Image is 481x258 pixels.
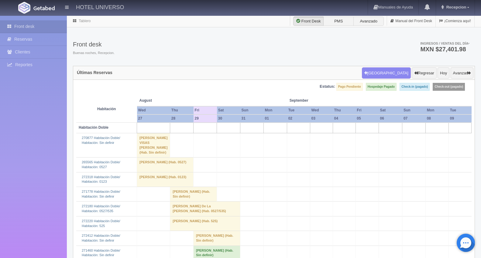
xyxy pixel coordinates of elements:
[420,46,469,52] h3: MXN $27,401.98
[137,158,194,172] td: [PERSON_NAME] (Hab. 0527)
[137,106,170,114] th: Wed
[449,106,472,114] th: Tue
[379,106,402,114] th: Sat
[323,17,354,26] label: PMS
[438,67,449,79] button: Hoy
[79,125,108,130] b: Habitación Doble
[333,114,356,123] th: 04
[336,83,363,91] label: Pago Pendiente
[82,204,120,213] a: 272180 Habitación Doble/Habitación: 0527/535
[402,106,426,114] th: Sun
[333,106,356,114] th: Thu
[194,114,217,123] th: 29
[82,190,120,198] a: 271778 Habitación Doble/Habitación: Sin definir
[426,106,449,114] th: Mon
[240,106,264,114] th: Sun
[287,114,310,123] th: 02
[353,17,384,26] label: Avanzado
[194,231,240,246] td: [PERSON_NAME] (Hab. Sin definir)
[412,67,436,79] button: Regresar
[217,106,240,114] th: Sat
[73,41,115,48] h3: Front desk
[170,187,217,202] td: [PERSON_NAME] (Hab. Sin definir)
[240,114,264,123] th: 31
[426,114,449,123] th: 08
[97,107,116,111] strong: Habitación
[310,114,333,123] th: 03
[402,114,426,123] th: 07
[137,114,170,123] th: 27
[82,249,120,257] a: 271460 Habitación Doble/Habitación: Sin definir
[139,98,191,103] span: August
[356,106,379,114] th: Fri
[290,98,331,103] span: September
[400,83,430,91] label: Check-in (pagado)
[170,106,194,114] th: Thu
[293,17,324,26] label: Front Desk
[433,83,465,91] label: Check-out (pagado)
[194,106,217,114] th: Fri
[82,175,120,184] a: 272318 Habitación Doble/Habitación: 0123
[449,114,472,123] th: 09
[82,219,120,228] a: 272220 Habitación Doble/Habitación: 525
[366,83,397,91] label: Hospedaje Pagado
[287,106,310,114] th: Tue
[82,160,120,169] a: 265565 Habitación Doble/Habitación: 0527
[320,84,335,90] label: Estatus:
[137,172,194,187] td: [PERSON_NAME] (Hab. 0123)
[33,6,55,10] img: Getabed
[73,51,115,56] span: Buenas noches, Recepcion.
[362,67,411,79] button: [GEOGRAPHIC_DATA]
[170,202,240,216] td: [PERSON_NAME] De La [PERSON_NAME] (Hab. 0527/535)
[356,114,379,123] th: 05
[264,106,287,114] th: Mon
[264,114,287,123] th: 01
[170,216,240,231] td: [PERSON_NAME] (Hab. 525)
[451,67,473,79] button: Avanzar
[445,5,466,9] span: Recepcion
[82,136,120,144] a: 270877 Habitación Doble/Habitación: Sin definir
[379,114,402,123] th: 06
[82,234,120,242] a: 272412 Habitación Doble/Habitación: Sin definir
[18,2,30,14] img: Getabed
[76,3,124,11] h4: HOTEL UNIVERSO
[420,42,469,45] span: Ingresos / Ventas del día
[217,114,240,123] th: 30
[436,15,474,27] a: ¡Comienza aquí!
[170,114,194,123] th: 28
[387,15,435,27] a: Manual del Front Desk
[137,133,170,158] td: [PERSON_NAME] VISAS [PERSON_NAME] (Hab. Sin definir)
[79,19,91,23] a: Tablero
[77,70,112,75] h4: Últimas Reservas
[310,106,333,114] th: Wed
